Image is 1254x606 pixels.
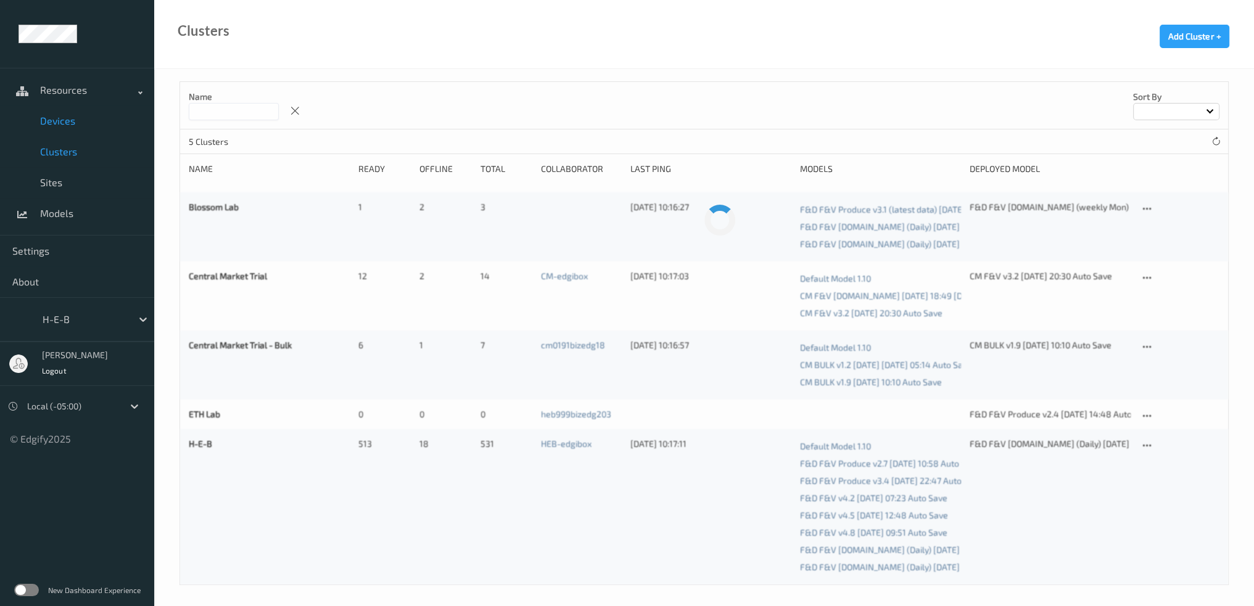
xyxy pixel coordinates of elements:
a: heb999bizedg203 [541,409,611,419]
div: Collaborator [541,163,621,175]
a: Blossom Lab [189,202,239,212]
div: 0 [358,408,411,420]
div: 18 [419,438,472,450]
div: 14 [481,270,533,282]
a: F&D F&V Produce v3.4 [DATE] 22:47 Auto Save [800,472,961,489]
div: Total [481,163,533,175]
div: [DATE] 10:16:57 [630,339,791,351]
a: H-E-B [189,438,212,449]
div: [DATE] 10:17:11 [630,438,791,450]
div: F&D F&V [DOMAIN_NAME] (Daily) [DATE] 16:30 [DATE] 16:30 Auto Save [970,438,1131,450]
a: ETH Lab [189,409,220,419]
a: Default Model 1.10 [800,270,961,287]
a: F&D F&V v4.2 [DATE] 07:23 Auto Save [800,489,961,507]
a: CM BULK v1.2 [DATE] [DATE] 05:14 Auto Save [800,356,961,374]
a: CM-edgibox [541,271,588,281]
div: 531 [481,438,533,450]
a: F&D F&V [DOMAIN_NAME] (Daily) [DATE] 16:30 [DATE] 16:30 Auto Save [800,235,961,253]
a: CM F&V [DOMAIN_NAME] [DATE] 18:49 [DATE] 18:49 Auto Save [800,287,961,305]
div: Last Ping [630,163,791,175]
p: Name [189,91,279,103]
div: 0 [481,408,533,420]
p: 5 Clusters [189,136,281,148]
a: Central Market Trial [189,271,267,281]
div: 12 [358,270,411,282]
a: Default Model 1.10 [800,438,961,455]
div: CM BULK v1.9 [DATE] 10:10 Auto Save [970,339,1131,351]
div: Clusters [178,25,229,37]
div: 2 [419,270,472,282]
div: 3 [481,201,533,213]
a: F&D F&V [DOMAIN_NAME] (Daily) [DATE] 16:30 [DATE] 16:30 Auto Save [800,218,961,235]
div: 6 [358,339,411,351]
div: F&D F&V Produce v2.4 [DATE] 14:48 Auto Save [970,408,1131,420]
a: Default Model 1.10 [800,339,961,356]
div: [DATE] 10:17:03 [630,270,791,282]
div: Models [800,163,961,175]
a: cm0191bizedg18 [541,340,605,350]
div: 1 [419,339,472,351]
a: Central Market Trial - Bulk [189,340,292,350]
div: 2 [419,201,472,213]
a: CM F&V v3.2 [DATE] 20:30 Auto Save [800,305,961,322]
a: F&D F&V [DOMAIN_NAME] (Daily) [DATE] 16:30 [DATE] 16:30 Auto Save [800,559,961,576]
a: F&D F&V Produce v3.1 (latest data) [DATE] 19:42 Auto Save [800,201,961,218]
button: Add Cluster + [1160,25,1229,48]
div: Ready [358,163,411,175]
div: F&D F&V [DOMAIN_NAME] (weekly Mon) [DATE] 23:30 [DATE] 23:30 Auto Save [970,201,1131,213]
a: CM BULK v1.9 [DATE] 10:10 Auto Save [800,374,961,391]
a: F&D F&V [DOMAIN_NAME] (Daily) [DATE] 16:30 [DATE] 16:30 Auto Save [800,541,961,559]
div: Name [189,163,350,175]
div: 1 [358,201,411,213]
div: CM F&V v3.2 [DATE] 20:30 Auto Save [970,270,1131,282]
a: HEB-edgibox [541,438,592,449]
a: F&D F&V v4.8 [DATE] 09:51 Auto Save [800,524,961,541]
div: Offline [419,163,472,175]
div: 513 [358,438,411,450]
div: 7 [481,339,533,351]
a: F&D F&V v4.5 [DATE] 12:48 Auto Save [800,507,961,524]
a: F&D F&V Produce v2.7 [DATE] 10:58 Auto Save [800,455,961,472]
div: 0 [419,408,472,420]
div: [DATE] 10:16:27 [630,201,791,213]
p: Sort by [1133,91,1219,103]
div: Deployed model [970,163,1131,175]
